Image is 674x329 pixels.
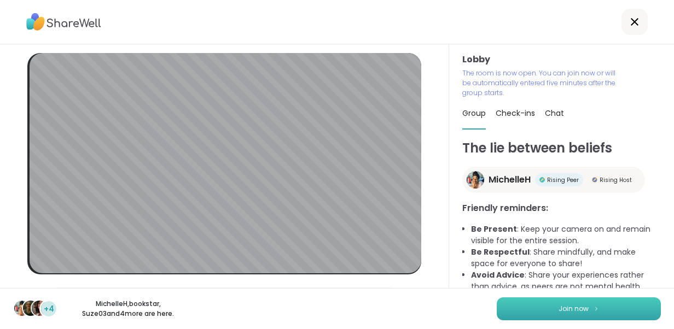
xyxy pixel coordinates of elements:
button: Join now [497,297,661,320]
b: Be Present [471,224,517,234]
a: MichelleHMichelleHRising PeerRising PeerRising HostRising Host [462,167,645,193]
li: : Share mindfully, and make space for everyone to share! [471,246,661,269]
img: bookstar [23,301,38,316]
span: Group [462,108,486,119]
img: Rising Host [592,177,597,183]
img: MichelleH [14,301,30,316]
span: Join now [559,304,589,314]
span: Rising Peer [547,176,579,184]
img: Rising Peer [539,177,545,183]
img: ShareWell Logo [26,9,101,34]
b: Be Respectful [471,246,530,257]
span: +4 [44,303,54,315]
p: The room is now open. You can join now or will be automatically entered five minutes after the gr... [462,68,620,98]
span: Chat [545,108,564,119]
img: ShareWell Logomark [593,305,600,312]
img: Suze03 [32,301,47,316]
h1: The lie between beliefs [462,138,661,158]
span: Rising Host [600,176,632,184]
li: : Share your experiences rather than advice, as peers are not mental health professionals. [471,269,661,304]
span: MichelleH [489,173,531,186]
img: MichelleH [467,171,484,189]
b: Avoid Advice [471,269,525,280]
li: : Keep your camera on and remain visible for the entire session. [471,224,661,246]
h3: Lobby [462,53,661,66]
span: Check-ins [496,108,535,119]
p: MichelleH , bookstar , Suze03 and 4 more are here. [67,299,189,319]
h3: Friendly reminders: [462,202,661,215]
